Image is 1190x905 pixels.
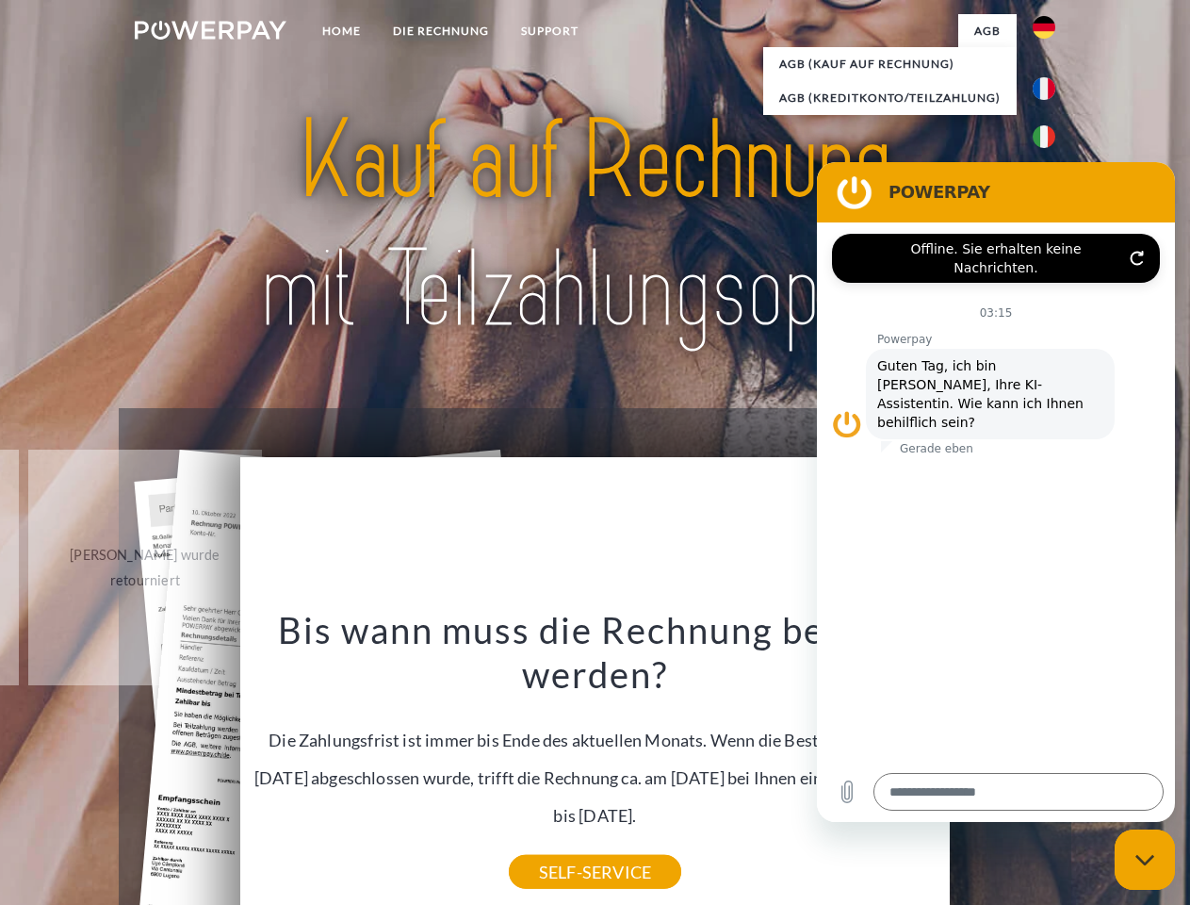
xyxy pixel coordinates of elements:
[505,14,595,48] a: SUPPORT
[958,14,1017,48] a: agb
[135,21,286,40] img: logo-powerpay-white.svg
[252,607,939,698] h3: Bis wann muss die Rechnung bezahlt werden?
[509,855,681,889] a: SELF-SERVICE
[763,47,1017,81] a: AGB (Kauf auf Rechnung)
[817,162,1175,822] iframe: Messaging-Fenster
[1033,125,1055,148] img: it
[1115,830,1175,890] iframe: Schaltfläche zum Öffnen des Messaging-Fensters; Konversation läuft
[180,90,1010,361] img: title-powerpay_de.svg
[377,14,505,48] a: DIE RECHNUNG
[1033,77,1055,100] img: fr
[1033,16,1055,39] img: de
[252,607,939,872] div: Die Zahlungsfrist ist immer bis Ende des aktuellen Monats. Wenn die Bestellung z.B. am [DATE] abg...
[306,14,377,48] a: Home
[40,542,252,593] div: [PERSON_NAME] wurde retourniert
[763,81,1017,115] a: AGB (Kreditkonto/Teilzahlung)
